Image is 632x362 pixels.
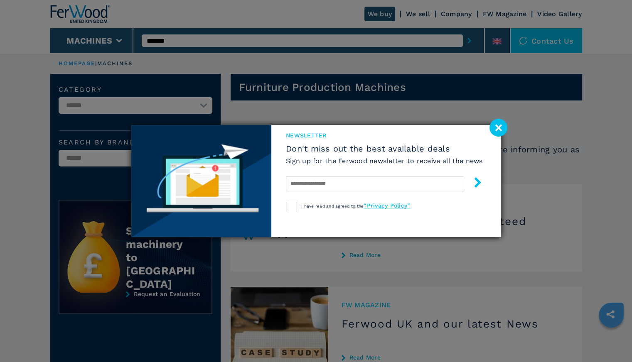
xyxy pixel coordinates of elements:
button: submit-button [464,174,483,193]
h6: Sign up for the Ferwood newsletter to receive all the news [286,156,483,166]
span: Don't miss out the best available deals [286,144,483,154]
img: Newsletter image [131,125,272,237]
span: I have read and agreed to the [301,204,410,208]
a: “Privacy Policy” [364,202,410,209]
span: newsletter [286,131,483,139]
